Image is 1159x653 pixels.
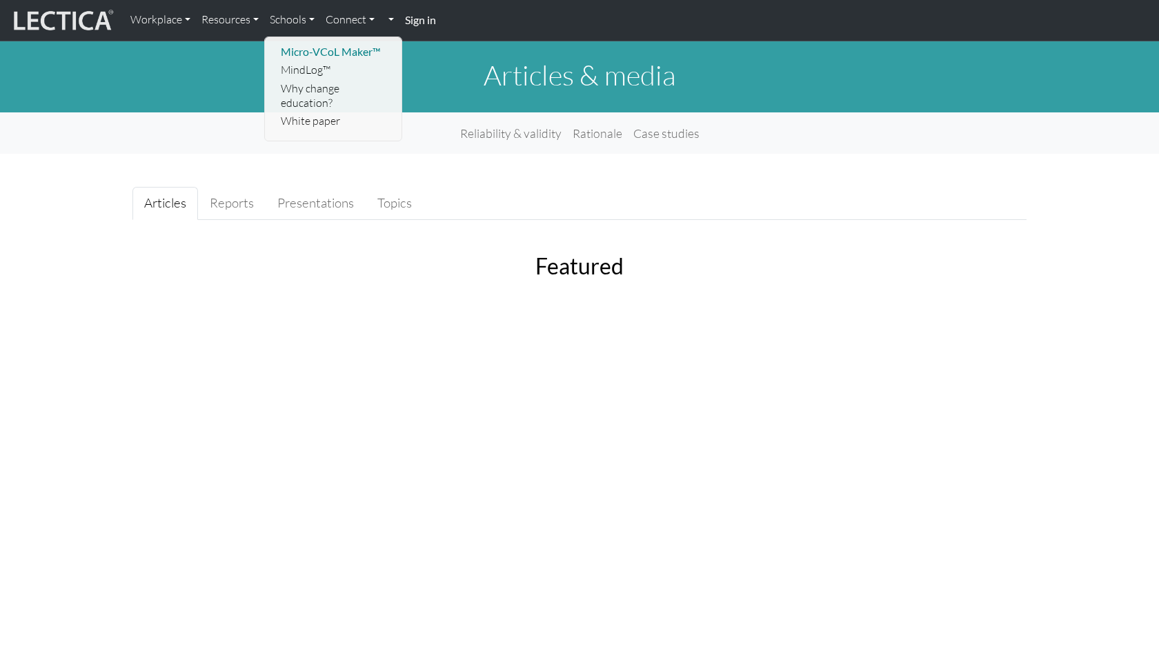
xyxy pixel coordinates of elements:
a: Micro-VCoL Maker™ [277,43,391,61]
a: Resources [196,6,264,34]
a: Articles [132,187,198,220]
a: Workplace [125,6,196,34]
a: Sign in [399,6,442,35]
a: Schools [264,6,320,34]
a: Reliability & validity [455,118,567,148]
h1: Articles & media [132,59,1027,92]
a: MindLog™ [277,61,391,79]
img: lecticalive [10,8,114,34]
a: Reports [198,187,266,220]
a: Case studies [628,118,705,148]
a: Presentations [266,187,366,220]
a: Topics [366,187,424,220]
h2: Featured [215,253,944,279]
a: White paper [277,112,391,130]
a: Why change education? [277,79,391,112]
strong: Sign in [405,13,436,26]
a: Rationale [567,118,628,148]
a: Connect [320,6,380,34]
